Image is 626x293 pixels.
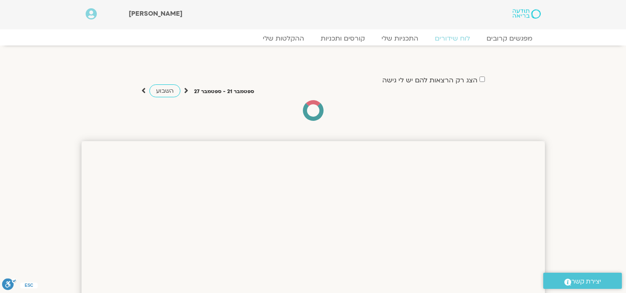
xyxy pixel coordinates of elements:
[194,87,254,96] p: ספטמבר 21 - ספטמבר 27
[373,34,427,43] a: התכניות שלי
[312,34,373,43] a: קורסים ותכניות
[129,9,182,18] span: [PERSON_NAME]
[427,34,478,43] a: לוח שידורים
[86,34,541,43] nav: Menu
[571,276,601,287] span: יצירת קשר
[156,87,174,95] span: השבוע
[382,77,477,84] label: הצג רק הרצאות להם יש לי גישה
[254,34,312,43] a: ההקלטות שלי
[478,34,541,43] a: מפגשים קרובים
[149,84,180,97] a: השבוע
[543,273,622,289] a: יצירת קשר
